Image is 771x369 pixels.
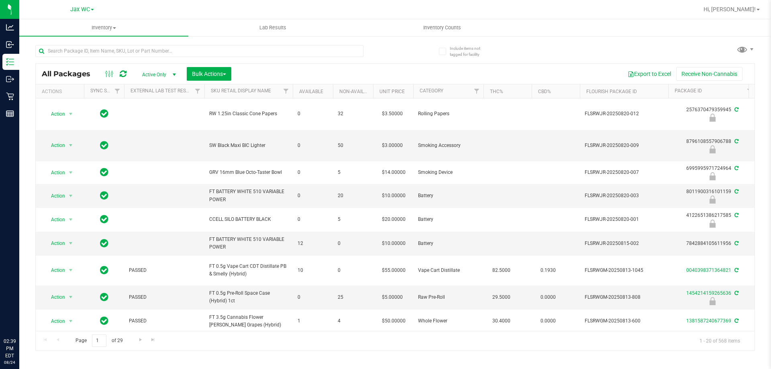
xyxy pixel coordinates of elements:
span: Vape Cart Distillate [418,267,479,274]
span: select [66,292,76,303]
a: Lab Results [188,19,357,36]
span: Action [44,108,65,120]
span: Sync from Compliance System [733,107,738,112]
a: Filter [279,84,293,98]
span: select [66,108,76,120]
a: 0040398371364821 [686,267,731,273]
div: Newly Received [667,172,758,180]
button: Receive Non-Cannabis [676,67,742,81]
inline-svg: Inbound [6,41,14,49]
span: PASSED [129,294,200,301]
span: FLSRWJR-20250820-007 [585,169,663,176]
span: FLSRWJR-20250820-003 [585,192,663,200]
span: Include items not tagged for facility [450,45,490,57]
span: All Packages [42,69,98,78]
span: Sync from Compliance System [733,212,738,218]
a: Flourish Package ID [586,89,637,94]
a: Inventory [19,19,188,36]
span: FLSRWJR-20250815-002 [585,240,663,247]
div: 8011900316101159 [667,188,758,204]
span: Sync from Compliance System [733,241,738,246]
span: Smoking Accessory [418,142,479,149]
span: FT 0.5g Pre-Roll Space Case (Hybrid) 1ct [209,289,288,305]
span: Whole Flower [418,317,479,325]
span: FLSRWJR-20250820-012 [585,110,663,118]
span: select [66,140,76,151]
span: FT 3.5g Cannabis Flower [PERSON_NAME] Grapes (Hybrid) [209,314,288,329]
div: 7842884105611956 [667,240,758,247]
span: 4 [338,317,368,325]
span: Action [44,238,65,249]
span: 0.0000 [536,292,560,303]
span: FT 0.5g Vape Cart CDT Distillate PB & Smelly (Hybrid) [209,263,288,278]
span: $3.50000 [378,108,407,120]
div: 4122651386217585 [667,212,758,227]
p: 02:39 PM EDT [4,338,16,359]
span: Sync from Compliance System [733,165,738,171]
a: Sku Retail Display Name [211,88,271,94]
span: Sync from Compliance System [733,189,738,194]
span: FT BATTERY WHITE 510 VARIABLE POWER [209,236,288,251]
div: Launch Hold [667,297,758,305]
span: Action [44,265,65,276]
span: Raw Pre-Roll [418,294,479,301]
span: 25 [338,294,368,301]
span: select [66,316,76,327]
span: 1 [298,317,328,325]
a: THC% [490,89,503,94]
span: In Sync [100,214,108,225]
span: In Sync [100,190,108,201]
span: Battery [418,216,479,223]
span: Action [44,167,65,178]
a: Package ID [675,88,702,94]
span: Rolling Papers [418,110,479,118]
a: Filter [191,84,204,98]
span: 0 [298,110,328,118]
span: 10 [298,267,328,274]
span: $5.00000 [378,292,407,303]
div: Newly Received [667,220,758,228]
span: Inventory [19,24,188,31]
div: Newly Received [667,196,758,204]
span: $14.00000 [378,167,410,178]
span: In Sync [100,265,108,276]
a: 1381587240677369 [686,318,731,324]
span: 0 [298,192,328,200]
span: 30.4000 [488,315,514,327]
span: Sync from Compliance System [733,318,738,324]
a: CBD% [538,89,551,94]
input: 1 [92,334,106,347]
div: 6995995971724964 [667,165,758,180]
span: FT BATTERY WHITE 510 VARIABLE POWER [209,188,288,203]
span: select [66,265,76,276]
div: Actions [42,89,81,94]
button: Export to Excel [622,67,676,81]
a: Go to the last page [147,334,159,345]
span: $55.00000 [378,265,410,276]
iframe: Resource center [8,305,32,329]
a: Category [420,88,443,94]
span: 0 [298,169,328,176]
span: SW Black Maxi BIC Lighter [209,142,288,149]
a: Unit Price [379,89,405,94]
span: 29.5000 [488,292,514,303]
a: Filter [111,84,124,98]
span: FLSRWGM-20250813-808 [585,294,663,301]
a: Inventory Counts [357,19,526,36]
span: In Sync [100,238,108,249]
span: In Sync [100,140,108,151]
input: Search Package ID, Item Name, SKU, Lot or Part Number... [35,45,363,57]
span: 0 [298,216,328,223]
span: GRV 16mm Blue Octo-Taster Bowl [209,169,288,176]
span: In Sync [100,292,108,303]
span: FLSRWJR-20250820-009 [585,142,663,149]
span: 82.5000 [488,265,514,276]
span: FLSRWJR-20250820-001 [585,216,663,223]
span: FLSRWGM-20250813-600 [585,317,663,325]
div: 8796108557906788 [667,138,758,153]
span: PASSED [129,317,200,325]
span: CCELL SILO BATTERY BLACK [209,216,288,223]
span: $10.00000 [378,238,410,249]
inline-svg: Outbound [6,75,14,83]
span: 0.0000 [536,315,560,327]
